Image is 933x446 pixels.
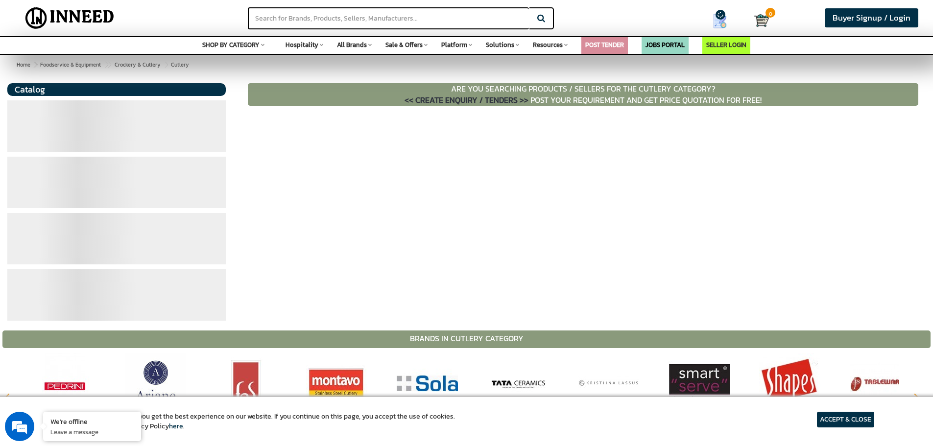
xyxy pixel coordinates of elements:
[113,59,163,70] a: Crockery & Cutlery
[397,353,458,414] img: 44-medium_default.jpg
[585,40,624,49] a: POST TENDER
[713,14,727,28] img: Show My Quotes
[38,59,103,70] a: Foodservice & Equipment
[115,61,161,69] span: Crockery & Cutlery
[306,353,367,414] img: 191-medium_default.jpg
[694,10,754,32] a: my Quotes
[405,94,530,106] a: << CREATE ENQUIRY / TENDERS >>
[20,353,110,429] a: Pedrini
[169,421,183,431] a: here
[825,8,918,27] a: Buyer Signup / Login
[286,40,318,49] span: Hospitality
[382,353,473,429] a: Sola Swiss
[706,40,746,49] a: SELLER LOGIN
[50,417,134,426] div: We're offline
[110,353,201,429] a: [PERSON_NAME]
[669,353,730,414] img: 107-medium_default.jpg
[34,61,37,69] span: >
[337,40,367,49] span: All Brands
[578,353,639,414] img: 29-medium_default.jpg
[201,353,291,429] a: FnS
[104,59,109,70] span: >
[17,6,122,30] img: Inneed.Market
[38,61,189,69] span: Cutlery
[50,427,134,436] p: Leave a message
[486,40,514,49] span: Solutions
[15,59,32,70] a: Home
[646,40,685,49] a: JOBS PORTAL
[15,83,45,96] span: Catalog
[2,383,12,393] button: Previous
[291,353,382,429] a: Montavo
[59,412,455,431] article: We use cookies to ensure you get the best experience on our website. If you continue on this page...
[833,12,910,24] span: Buyer Signup / Login
[759,353,820,414] img: 149-medium_default.jpg
[2,330,931,348] div: Brands in Cutlery Category
[40,61,101,69] span: Foodservice & Equipment
[817,412,874,427] article: ACCEPT & CLOSE
[248,83,918,106] p: ARE YOU SEARCHING PRODUCTS / SELLERS FOR THE Cutlery CATEGORY? POST YOUR REQUIREMENT AND GET PRIC...
[754,13,769,28] img: Cart
[34,353,96,414] img: 52-medium_default.jpg
[405,94,528,106] span: << CREATE ENQUIRY / TENDERS >>
[487,353,549,414] img: 91-medium_default.jpg
[441,40,467,49] span: Platform
[533,40,563,49] span: Resources
[385,40,423,49] span: Sale & Offers
[766,8,775,18] span: 0
[202,40,260,49] span: SHOP BY CATEGORY
[754,10,764,31] a: Cart 0
[850,353,911,414] img: 159-medium_default.jpg
[911,383,921,393] button: Next
[164,59,169,70] span: >
[215,353,277,414] img: 45-medium_default.jpg
[125,353,186,414] img: 7-medium_default.jpg
[473,353,563,429] a: Tata Ceramics
[248,7,529,29] input: Search for Brands, Products, Sellers, Manufacturers...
